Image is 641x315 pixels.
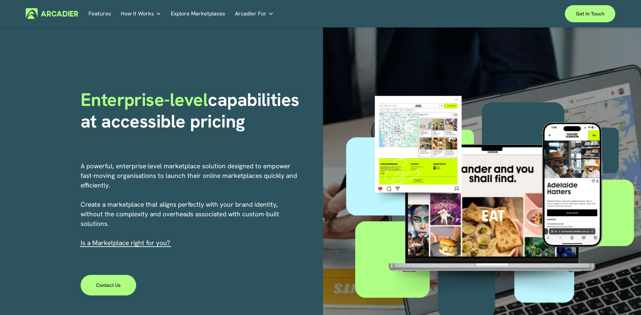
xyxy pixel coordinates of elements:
img: Arcadier [26,8,78,19]
a: Get in touch [565,5,615,22]
a: Explore Marketplaces [171,8,225,19]
p: A powerful, enterprise-level marketplace solution designed to empower fast-moving organisations t... [81,161,298,248]
strong: capabilities at accessible pricing [81,88,304,133]
a: folder dropdown [121,8,161,19]
span: I [81,239,170,247]
a: Features [88,8,111,19]
span: Arcadier For [235,9,266,19]
span: Enterprise-level [81,88,208,111]
a: folder dropdown [235,8,274,19]
a: s a Marketplace right for you? [82,239,170,247]
a: Contact Us [81,275,136,295]
span: How It Works [121,9,154,19]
